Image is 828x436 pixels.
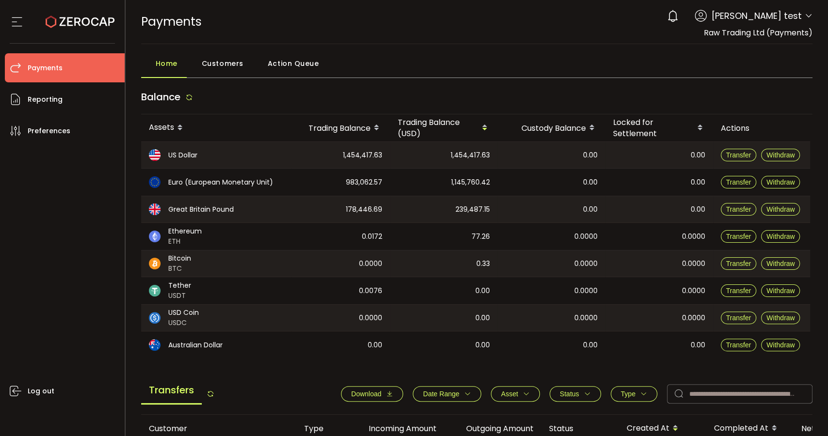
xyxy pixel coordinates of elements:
span: Withdraw [766,287,795,295]
span: Withdraw [766,260,795,267]
span: 0.00 [475,285,490,296]
span: Raw Trading Ltd (Payments) [704,27,812,38]
div: Incoming Amount [347,423,444,434]
span: Type [621,390,635,398]
span: 0.0000 [682,231,705,242]
button: Date Range [413,386,481,402]
img: usdc_portfolio.svg [149,312,161,324]
div: Trading Balance [292,120,390,136]
span: 0.00 [583,340,598,351]
button: Withdraw [761,203,800,216]
span: Withdraw [766,151,795,159]
span: Home [156,54,178,73]
iframe: Chat Widget [779,389,828,436]
span: 0.0000 [574,312,598,324]
button: Transfer [721,339,757,351]
button: Transfer [721,149,757,161]
span: Status [560,390,579,398]
span: 0.0076 [359,285,382,296]
button: Transfer [721,311,757,324]
button: Withdraw [761,311,800,324]
span: Log out [28,384,54,398]
button: Withdraw [761,176,800,188]
span: Payments [141,13,202,30]
span: Transfer [726,233,751,240]
span: Withdraw [766,205,795,213]
button: Transfer [721,284,757,297]
span: Withdraw [766,233,795,240]
span: Reporting [28,93,63,107]
span: 0.0172 [362,231,382,242]
span: Tether [168,280,191,291]
span: Transfer [726,151,751,159]
span: 0.00 [691,340,705,351]
span: Transfer [726,205,751,213]
span: 0.33 [476,258,490,269]
img: gbp_portfolio.svg [149,203,161,215]
span: 178,446.69 [346,204,382,215]
img: usd_portfolio.svg [149,149,161,161]
span: Date Range [423,390,459,398]
span: 0.0000 [682,258,705,269]
span: 0.00 [691,150,705,161]
div: Actions [713,123,810,134]
span: Ethereum [168,226,202,236]
span: 1,454,417.63 [451,150,490,161]
span: Euro (European Monetary Unit) [168,177,273,187]
span: Asset [501,390,518,398]
span: USDC [168,318,199,328]
button: Type [611,386,657,402]
span: Transfer [726,341,751,349]
span: 0.0000 [574,258,598,269]
span: Payments [28,61,63,75]
span: Balance [141,90,180,104]
span: BTC [168,264,191,274]
img: eth_portfolio.svg [149,231,161,242]
button: Transfer [721,176,757,188]
span: 1,145,760.42 [451,177,490,188]
div: Locked for Settlement [605,117,713,139]
span: 983,062.57 [346,177,382,188]
span: 0.00 [583,150,598,161]
span: Transfers [141,377,202,405]
span: US Dollar [168,150,197,160]
span: 0.00 [583,177,598,188]
img: usdt_portfolio.svg [149,285,161,296]
span: 1,454,417.63 [343,150,382,161]
button: Withdraw [761,339,800,351]
button: Transfer [721,203,757,216]
img: btc_portfolio.svg [149,258,161,269]
span: 0.00 [368,340,382,351]
button: Transfer [721,230,757,243]
button: Asset [491,386,540,402]
img: eur_portfolio.svg [149,176,161,188]
span: 77.26 [471,231,490,242]
span: Action Queue [268,54,319,73]
span: 239,487.15 [455,204,490,215]
span: Withdraw [766,341,795,349]
span: 0.0000 [574,285,598,296]
div: Assets [141,120,292,136]
span: Customers [202,54,244,73]
div: Customer [141,423,296,434]
span: [PERSON_NAME] test [712,9,802,22]
span: 0.00 [475,312,490,324]
div: Outgoing Amount [444,423,541,434]
button: Status [550,386,601,402]
span: 0.00 [583,204,598,215]
div: Status [541,423,619,434]
button: Transfer [721,257,757,270]
span: 0.0000 [682,312,705,324]
button: Download [341,386,403,402]
div: Custody Balance [498,120,605,136]
button: Withdraw [761,230,800,243]
span: 0.00 [691,204,705,215]
span: 0.00 [475,340,490,351]
span: Download [351,390,381,398]
span: 0.0000 [359,312,382,324]
span: Withdraw [766,314,795,322]
span: Transfer [726,314,751,322]
span: Preferences [28,124,70,138]
button: Withdraw [761,149,800,161]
